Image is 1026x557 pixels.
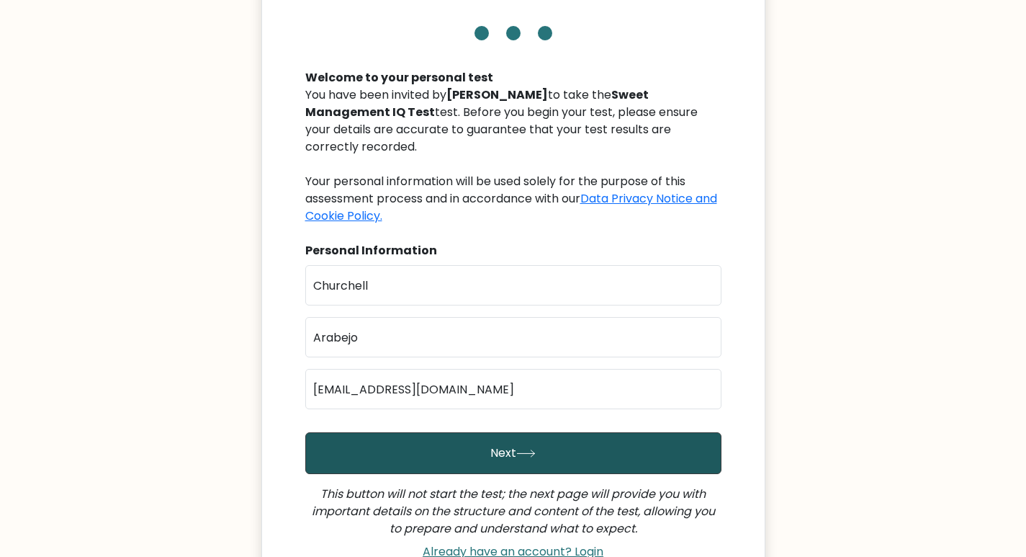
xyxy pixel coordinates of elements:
[446,86,548,103] b: [PERSON_NAME]
[312,486,715,537] i: This button will not start the test; the next page will provide you with important details on the...
[305,265,721,306] input: First name
[305,432,721,474] button: Next
[305,369,721,409] input: Email
[305,69,721,86] div: Welcome to your personal test
[305,86,649,120] b: Sweet Management IQ Test
[305,317,721,357] input: Last name
[305,86,721,225] div: You have been invited by to take the test. Before you begin your test, please ensure your details...
[305,190,717,224] a: Data Privacy Notice and Cookie Policy.
[305,242,721,259] div: Personal Information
